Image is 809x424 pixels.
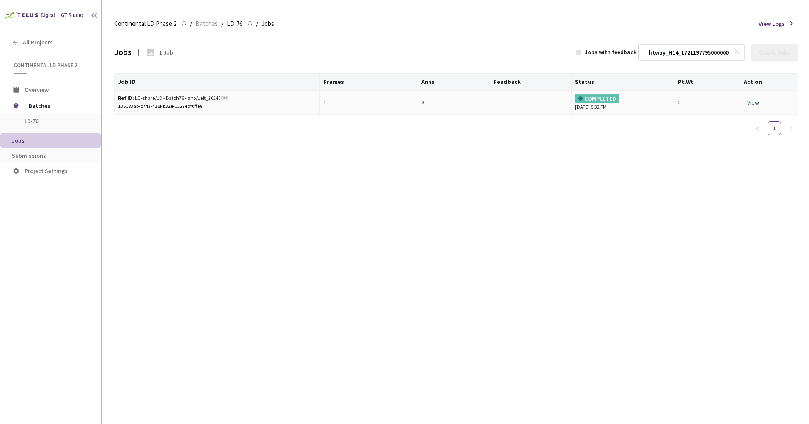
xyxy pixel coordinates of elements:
[261,19,274,29] span: Jobs
[14,62,89,69] span: Continental LD Phase 2
[12,152,46,160] span: Submissions
[256,19,258,29] li: /
[768,121,781,135] li: 1
[61,11,83,19] div: GT Studio
[114,19,176,29] span: Continental LD Phase 2
[118,94,220,102] div: LD-share/LD - Batch76 - ano/Left_20240717_1515_Pa_sony_Day_sunny_LD_Hightway_H14_1721197795000000...
[575,94,619,103] div: COMPLETED
[490,74,572,91] th: Feedback
[759,49,790,56] div: Create Jobs
[784,121,798,135] li: Next Page
[221,19,223,29] li: /
[789,126,794,131] span: right
[751,121,764,135] button: left
[747,99,759,106] a: View
[118,102,316,110] div: 136183ab-c743-436f-b32e-1227edf0ffe8
[320,91,418,115] td: 1
[674,74,709,91] th: Pt.Wt
[751,121,764,135] li: Previous Page
[572,74,674,91] th: Status
[25,118,87,125] span: LD-76
[759,19,785,28] span: View Logs
[29,97,87,114] span: Batches
[12,137,25,144] span: Jobs
[585,48,636,56] div: Jobs with feedback
[784,121,798,135] button: right
[195,19,218,29] span: Batches
[575,94,670,111] div: [DATE] 5:32 PM
[23,39,53,46] span: All Projects
[418,91,490,115] td: 8
[159,48,173,57] div: 1 Job
[674,91,709,115] td: 5
[227,19,242,29] span: LD-76
[320,74,418,91] th: Frames
[190,19,192,29] li: /
[708,74,798,91] th: Action
[194,19,220,28] a: Batches
[418,74,490,91] th: Anns
[25,86,49,94] span: Overview
[114,46,132,58] div: Jobs
[644,45,734,60] input: Search
[25,167,68,175] span: Project Settings
[115,74,320,91] th: Job ID
[755,126,760,131] span: left
[768,122,781,135] a: 1
[118,95,134,101] b: Ref ID:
